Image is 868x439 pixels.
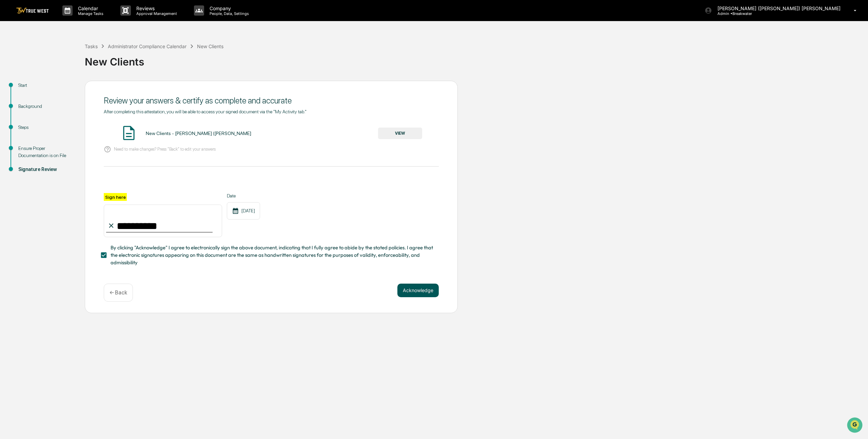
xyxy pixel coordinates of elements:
[108,43,186,49] div: Administrator Compliance Calendar
[712,5,844,11] p: [PERSON_NAME] ([PERSON_NAME]) [PERSON_NAME]
[227,193,260,198] label: Date
[378,128,422,139] button: VIEW
[146,131,251,136] div: New Clients - [PERSON_NAME] ([PERSON_NAME]
[115,54,123,62] button: Start new chat
[67,115,82,120] span: Pylon
[73,5,107,11] p: Calendar
[120,125,137,141] img: Document Icon
[131,5,180,11] p: Reviews
[846,417,865,435] iframe: Open customer support
[7,86,12,92] div: 🖐️
[18,103,74,110] div: Background
[18,145,74,159] div: Ensure Proper Documentation is on File
[85,50,865,68] div: New Clients
[56,85,84,92] span: Attestations
[18,124,74,131] div: Steps
[46,83,87,95] a: 🗄️Attestations
[18,31,112,38] input: Clear
[23,52,111,59] div: Start new chat
[85,43,98,49] div: Tasks
[7,14,123,25] p: How can we help?
[7,99,12,104] div: 🔎
[23,59,86,64] div: We're available if you need us!
[197,43,223,49] div: New Clients
[204,11,252,16] p: People, Data, Settings
[7,52,19,64] img: 1746055101610-c473b297-6a78-478c-a979-82029cc54cd1
[104,193,127,201] label: Sign here
[18,166,74,173] div: Signature Review
[4,83,46,95] a: 🖐️Preclearance
[14,98,43,105] span: Data Lookup
[110,289,127,296] p: ← Back
[227,202,260,220] div: [DATE]
[73,11,107,16] p: Manage Tasks
[131,11,180,16] p: Approval Management
[104,96,439,106] div: Review your answers & certify as complete and accurate
[397,284,439,297] button: Acknowledge
[14,85,44,92] span: Preclearance
[104,109,307,114] span: After completing this attestation, you will be able to access your signed document via the "My Ac...
[48,115,82,120] a: Powered byPylon
[111,244,433,267] span: By clicking "Acknowledge" I agree to electronically sign the above document, indicating that I fu...
[4,96,45,108] a: 🔎Data Lookup
[114,147,216,152] p: Need to make changes? Press "Back" to edit your answers
[712,11,775,16] p: Admin • Breakwater
[49,86,55,92] div: 🗄️
[204,5,252,11] p: Company
[16,7,49,14] img: logo
[18,82,74,89] div: Start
